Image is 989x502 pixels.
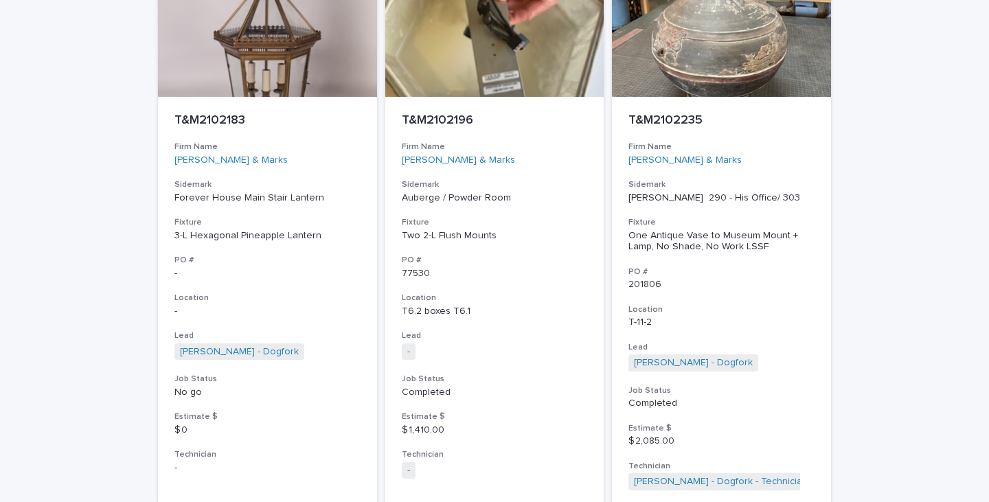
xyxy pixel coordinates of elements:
[174,330,361,341] h3: Lead
[628,113,815,128] p: T&M2102235
[402,255,588,266] h3: PO #
[402,293,588,304] h3: Location
[174,255,361,266] h3: PO #
[174,424,361,436] p: $ 0
[628,141,815,152] h3: Firm Name
[174,462,361,474] p: -
[402,113,588,128] p: T&M2102196
[628,304,815,315] h3: Location
[174,306,361,317] p: -
[402,230,588,242] div: Two 2-L Flush Mounts
[402,411,588,422] h3: Estimate $
[174,217,361,228] h3: Fixture
[407,465,410,477] a: -
[174,268,361,279] p: -
[402,141,588,152] h3: Firm Name
[174,113,361,128] p: T&M2102183
[174,387,361,398] p: No go
[402,306,588,317] p: T6.2 boxes T6.1
[628,192,815,204] p: [PERSON_NAME] 290 - His Office/ 303
[402,155,515,166] a: [PERSON_NAME] & Marks
[402,192,588,204] p: Auberge / Powder Room
[402,374,588,385] h3: Job Status
[628,435,815,447] p: $ 2,085.00
[628,461,815,472] h3: Technician
[174,411,361,422] h3: Estimate $
[174,179,361,190] h3: Sidemark
[628,266,815,277] h3: PO #
[628,155,742,166] a: [PERSON_NAME] & Marks
[174,449,361,460] h3: Technician
[628,423,815,434] h3: Estimate $
[174,230,361,242] div: 3-L Hexagonal Pineapple Lantern
[174,374,361,385] h3: Job Status
[174,141,361,152] h3: Firm Name
[402,217,588,228] h3: Fixture
[634,357,753,369] a: [PERSON_NAME] - Dogfork
[628,230,815,253] div: One Antique Vase to Museum Mount + Lamp, No Shade, No Work LSSF
[628,317,815,328] p: T-11-2
[402,179,588,190] h3: Sidemark
[634,476,808,488] a: [PERSON_NAME] - Dogfork - Technician
[402,330,588,341] h3: Lead
[628,342,815,353] h3: Lead
[628,385,815,396] h3: Job Status
[402,424,588,436] p: $ 1,410.00
[174,293,361,304] h3: Location
[407,346,410,358] a: -
[402,268,588,279] p: 77530
[180,346,299,358] a: [PERSON_NAME] - Dogfork
[402,387,588,398] p: Completed
[628,398,815,409] p: Completed
[628,279,815,290] p: 201806
[174,192,361,204] p: Forever House Main Stair Lantern
[174,155,288,166] a: [PERSON_NAME] & Marks
[628,217,815,228] h3: Fixture
[628,179,815,190] h3: Sidemark
[402,449,588,460] h3: Technician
